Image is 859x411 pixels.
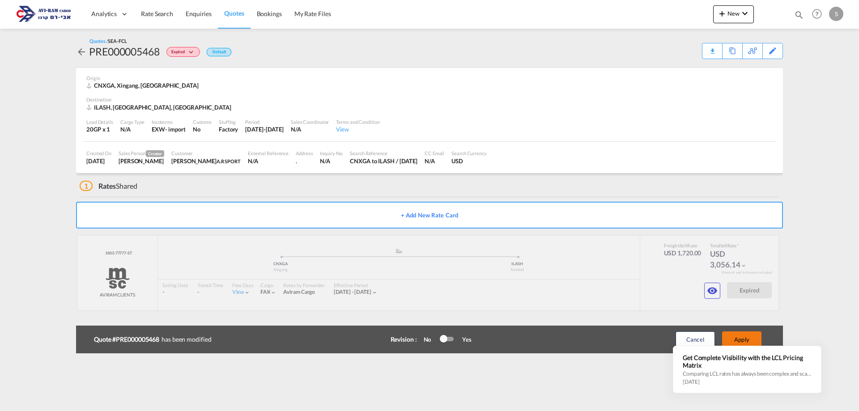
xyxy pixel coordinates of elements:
div: Customer [171,150,241,157]
div: Change Status Here [160,44,202,59]
span: SEA-FCL [108,38,127,44]
div: S [829,7,843,21]
div: CC Email [425,150,444,157]
div: Change Status Here [166,47,200,57]
div: . [296,157,313,165]
div: Help [809,6,829,22]
div: N/A [320,157,343,165]
div: Incoterms [152,119,186,125]
div: N/A [425,157,444,165]
div: 14 Aug 2025 [86,157,111,165]
div: Created On [86,150,111,157]
div: Terms and Condition [336,119,379,125]
div: Default [207,48,231,56]
md-icon: icon-chevron-down [740,8,750,19]
div: icon-arrow-left [76,44,89,59]
div: USD [451,157,487,165]
md-icon: icon-eye [707,285,718,296]
div: Address [296,150,313,157]
div: No [419,335,440,343]
span: New [717,10,750,17]
div: SAAR ZEHAVIAN [119,157,164,165]
div: 30 Sep 2025 [245,125,284,133]
div: View [336,125,379,133]
div: Sales Coordinator [291,119,329,125]
div: Quote PDF is not available at this time [707,43,718,51]
div: EXW [152,125,165,133]
div: Period [245,119,284,125]
span: Expired [171,49,187,58]
md-icon: icon-arrow-left [76,47,87,57]
div: Origin [86,75,773,81]
div: ILASH, Ashdod, Middle East [86,103,234,111]
div: N/A [120,125,145,133]
div: Quotes /SEA-FCL [89,38,127,44]
div: Factory Stuffing [219,125,238,133]
div: Search Currency [451,150,487,157]
span: Creator [146,150,164,157]
div: - import [165,125,186,133]
md-icon: icon-download [707,45,718,51]
div: PRE000005468 [89,44,160,59]
span: Quotes [224,9,244,17]
div: Customs [193,119,212,125]
div: Shared [80,181,137,191]
span: My Rate Files [294,10,331,17]
span: 1 [80,181,93,191]
div: icon-magnify [794,10,804,23]
b: Quote #PRE000005468 [94,335,162,344]
div: N/A [291,125,329,133]
button: Apply [722,331,761,347]
div: No [193,125,212,133]
div: Sales Person [119,150,164,157]
span: CNXGA, Xingang, [GEOGRAPHIC_DATA] [94,82,199,89]
button: icon-plus 400-fgNewicon-chevron-down [713,5,754,23]
div: Destination [86,96,773,103]
button: icon-eye [704,283,720,299]
span: Enquiries [186,10,212,17]
div: Stuffing [219,119,238,125]
div: Maya Tidhar [171,157,241,165]
div: Inquiry No. [320,150,343,157]
md-icon: icon-magnify [794,10,804,20]
div: Cargo Type [120,119,145,125]
div: N/A [248,157,289,165]
span: Analytics [91,9,117,18]
span: A.R SPORT [217,158,241,164]
div: Yes [453,335,472,343]
div: Revision : [391,335,417,344]
div: CNXGA to ILASH / 14 Aug 2025 [350,157,417,165]
span: Rates [98,182,116,190]
button: Cancel [676,331,715,347]
div: Search Reference [350,150,417,157]
button: + Add New Rate Card [76,202,783,229]
div: 20GP x 1 [86,125,113,133]
img: 166978e0a5f911edb4280f3c7a976193.png [13,4,74,24]
md-icon: icon-plus 400-fg [717,8,727,19]
div: CNXGA, Xingang, Asia Pacific [86,81,201,89]
div: External Reference [248,150,289,157]
div: Load Details [86,119,113,125]
div: has been modified [94,333,362,346]
span: Help [809,6,825,21]
span: Bookings [257,10,282,17]
span: Rate Search [141,10,173,17]
md-icon: icon-chevron-down [187,50,198,55]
